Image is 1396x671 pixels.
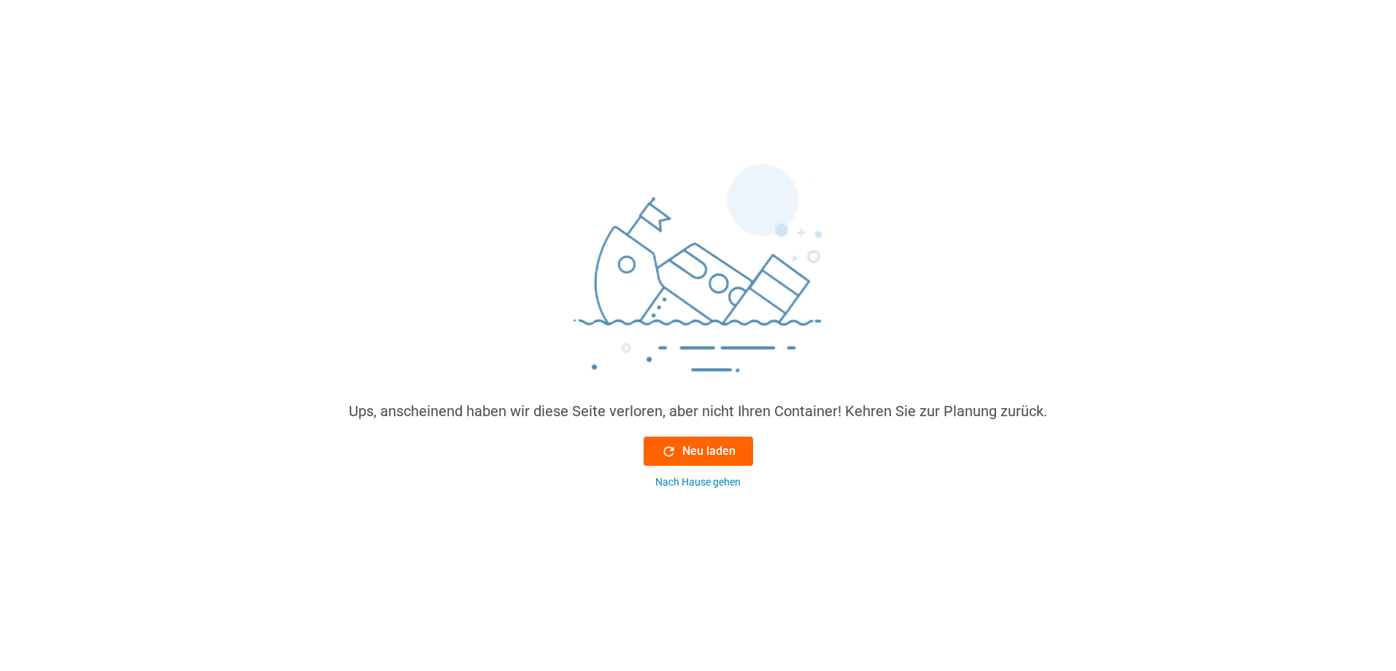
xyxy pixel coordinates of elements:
button: Neu laden [644,437,753,466]
font: Neu laden [682,444,736,458]
font: Ups, anscheinend haben wir diese Seite verloren, aber nicht Ihren Container! Kehren Sie zur Planu... [349,402,1047,420]
button: Nach Hause gehen [644,475,753,490]
font: Nach Hause gehen [655,476,741,488]
img: sinking_ship.png [479,158,917,400]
